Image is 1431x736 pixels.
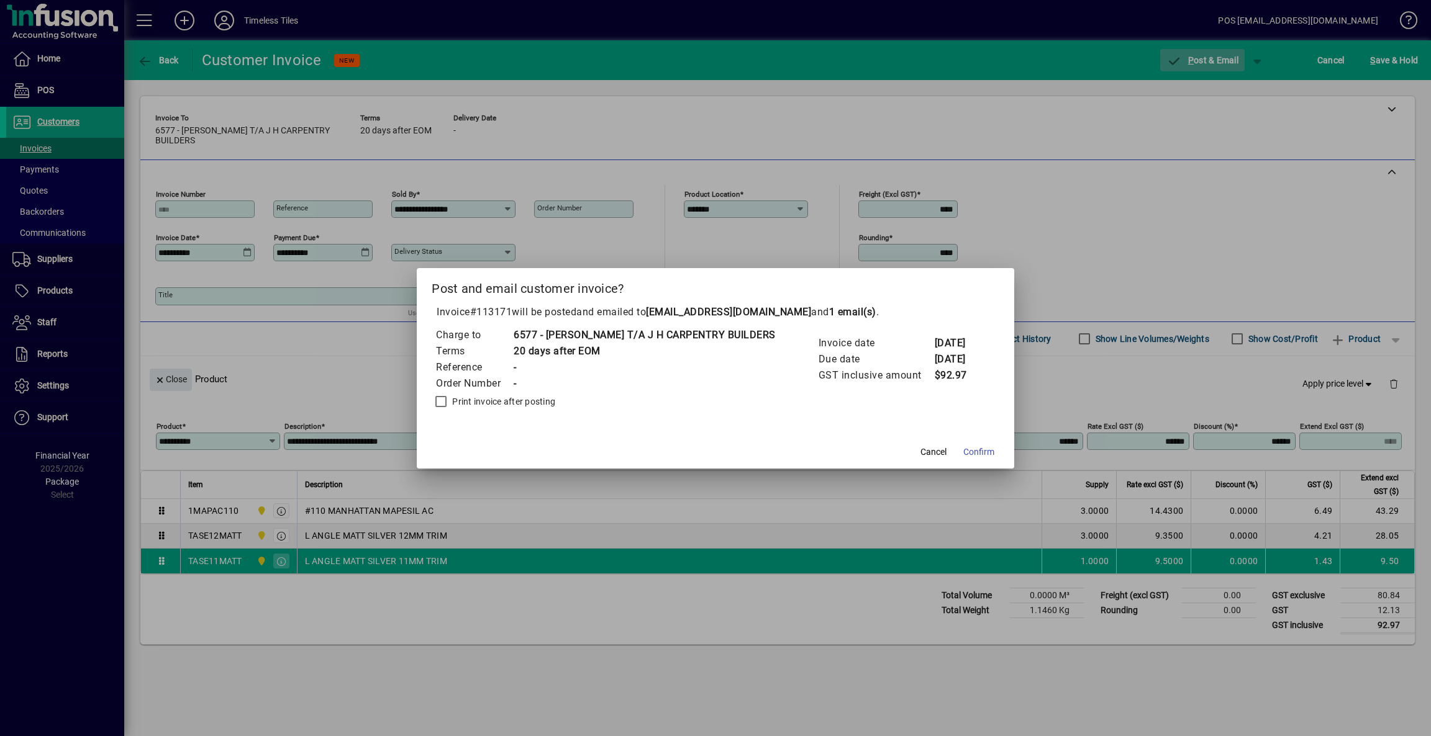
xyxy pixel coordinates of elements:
[818,367,934,384] td: GST inclusive amount
[829,306,876,318] b: 1 email(s)
[470,306,512,318] span: #113171
[513,343,776,359] td: 20 days after EOM
[435,327,513,343] td: Charge to
[576,306,876,318] span: and emailed to
[513,359,776,375] td: -
[450,395,555,408] label: Print invoice after posting
[934,351,984,367] td: [DATE]
[435,343,513,359] td: Terms
[646,306,811,318] b: [EMAIL_ADDRESS][DOMAIN_NAME]
[914,441,953,464] button: Cancel
[417,268,1014,304] h2: Post and email customer invoice?
[958,441,999,464] button: Confirm
[435,375,513,392] td: Order Number
[818,335,934,351] td: Invoice date
[963,446,994,459] span: Confirm
[934,367,984,384] td: $92.97
[811,306,876,318] span: and
[435,359,513,375] td: Reference
[920,446,947,459] span: Cancel
[513,327,776,343] td: 6577 - [PERSON_NAME] T/A J H CARPENTRY BUILDERS
[432,305,999,320] p: Invoice will be posted .
[818,351,934,367] td: Due date
[513,375,776,392] td: -
[934,335,984,351] td: [DATE]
